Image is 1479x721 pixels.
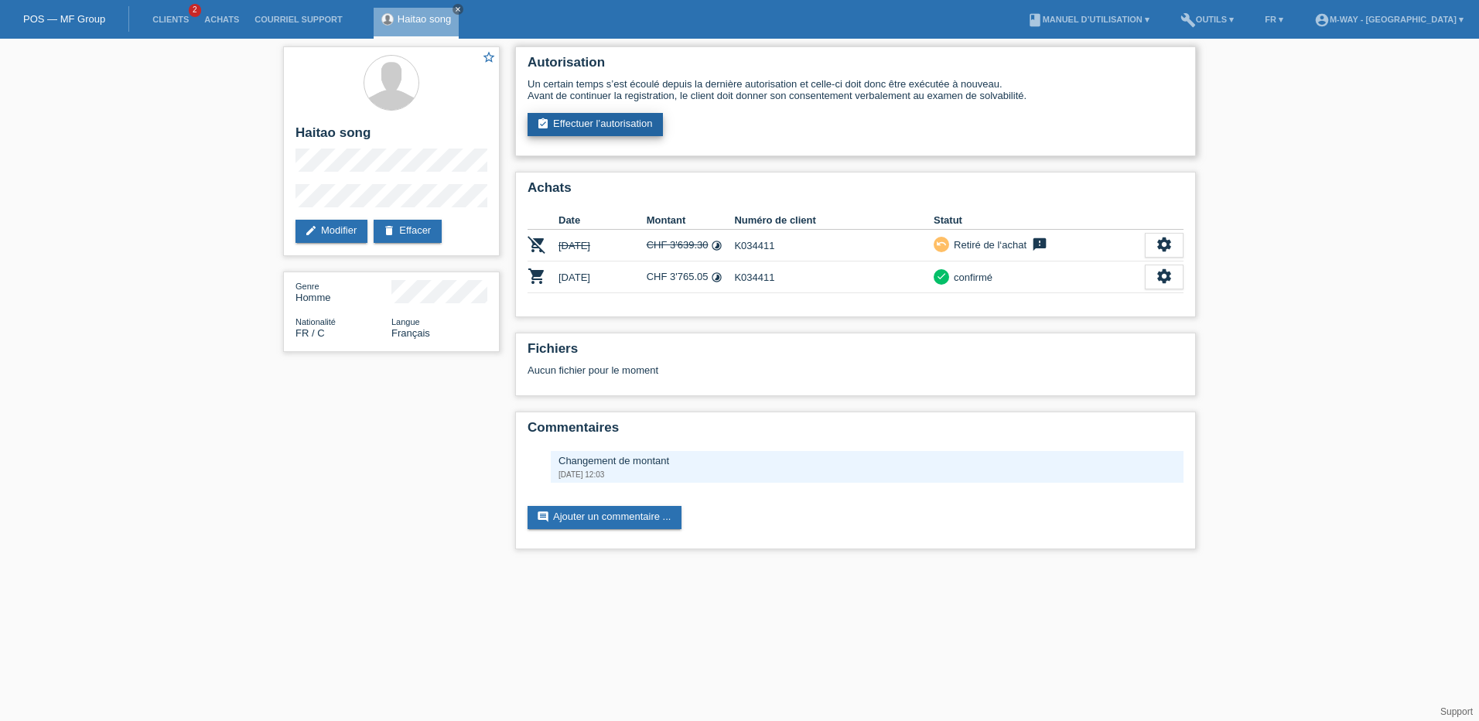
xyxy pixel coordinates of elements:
[647,230,735,261] td: CHF 3'639.30
[936,238,947,249] i: undo
[528,55,1184,78] h2: Autorisation
[734,230,934,261] td: K034411
[1307,15,1471,24] a: account_circlem-way - [GEOGRAPHIC_DATA] ▾
[528,420,1184,443] h2: Commentaires
[482,50,496,64] i: star_border
[1156,236,1173,253] i: settings
[528,180,1184,203] h2: Achats
[295,317,336,326] span: Nationalité
[528,267,546,285] i: POSP00006717
[936,271,947,282] i: check
[734,261,934,293] td: K034411
[482,50,496,67] a: star_border
[1020,15,1157,24] a: bookManuel d’utilisation ▾
[295,220,367,243] a: editModifier
[711,272,722,283] i: Taux fixes (24 versements)
[949,237,1026,253] div: Retiré de l‘achat
[528,235,546,254] i: POSP00006556
[196,15,247,24] a: Achats
[295,327,325,339] span: France / C / 01.10.2004
[1440,706,1473,717] a: Support
[734,211,934,230] th: Numéro de client
[1173,15,1242,24] a: buildOutils ▾
[528,506,681,529] a: commentAjouter un commentaire ...
[1030,237,1049,252] i: feedback
[454,5,462,13] i: close
[647,261,735,293] td: CHF 3'765.05
[1180,12,1196,28] i: build
[528,341,1184,364] h2: Fichiers
[558,230,647,261] td: [DATE]
[558,261,647,293] td: [DATE]
[647,211,735,230] th: Montant
[528,113,663,136] a: assignment_turned_inEffectuer l’autorisation
[1257,15,1291,24] a: FR ▾
[247,15,350,24] a: Courriel Support
[558,470,1176,479] div: [DATE] 12:03
[374,220,442,243] a: deleteEffacer
[391,317,420,326] span: Langue
[949,269,992,285] div: confirmé
[537,118,549,130] i: assignment_turned_in
[528,78,1184,101] div: Un certain temps s’est écoulé depuis la dernière autorisation et celle-ci doit donc être exécutée...
[453,4,463,15] a: close
[295,280,391,303] div: Homme
[295,125,487,149] h2: Haitao song
[1314,12,1330,28] i: account_circle
[537,511,549,523] i: comment
[558,455,1176,466] div: Changement de montant
[398,13,451,25] a: Haitao song
[528,364,1000,376] div: Aucun fichier pour le moment
[383,224,395,237] i: delete
[189,4,201,17] span: 2
[1027,12,1043,28] i: book
[23,13,105,25] a: POS — MF Group
[305,224,317,237] i: edit
[391,327,430,339] span: Français
[934,211,1145,230] th: Statut
[145,15,196,24] a: Clients
[558,211,647,230] th: Date
[295,282,319,291] span: Genre
[1156,268,1173,285] i: settings
[711,240,722,251] i: Taux fixes (24 versements)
